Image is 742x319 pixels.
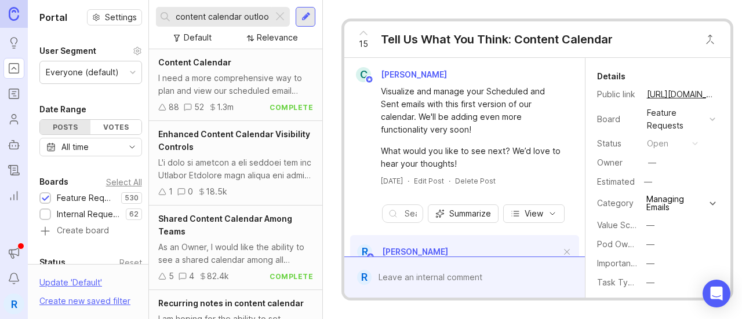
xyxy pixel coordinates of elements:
[350,244,448,259] a: R[PERSON_NAME]
[382,247,448,256] span: [PERSON_NAME]
[648,156,656,169] div: —
[169,101,179,113] div: 88
[646,276,654,289] div: —
[381,176,403,186] a: [DATE]
[3,134,24,155] a: Autopilot
[9,7,19,20] img: Canny Home
[206,185,227,198] div: 18.5k
[158,156,313,182] div: L'i dolo si ametcon a eli seddoei tem inc Utlabor Etdolore magn aliqua eni admini veniamqui nostr...
[597,277,638,287] label: Task Type
[646,257,654,270] div: —
[3,58,24,79] a: Portal
[703,280,730,307] div: Open Intercom Messenger
[381,69,447,79] span: [PERSON_NAME]
[149,206,322,290] a: Shared Content Calendar Among TeamsAs an Owner, I would like the ability to see a shared calendar...
[39,276,102,295] div: Update ' Default '
[3,294,24,314] button: R
[357,244,372,259] div: R
[207,270,229,283] div: 82.4k
[39,226,142,237] a: Create board
[39,255,66,269] div: Status
[414,176,444,186] div: Edit Post
[597,220,642,230] label: Value Scale
[597,88,638,101] div: Public link
[647,137,668,150] div: open
[158,129,310,152] span: Enhanced Content Calendar Visibility Controls
[39,10,67,24] h1: Portal
[365,75,374,84] img: member badge
[428,204,499,223] button: Summarize
[158,214,292,236] span: Shared Content Calendar Among Teams
[39,175,68,189] div: Boards
[39,44,96,58] div: User Segment
[356,67,371,82] div: C
[349,67,456,82] a: C[PERSON_NAME]
[158,57,231,67] span: Content Calendar
[597,137,638,150] div: Status
[643,87,719,102] a: [URL][DOMAIN_NAME]
[158,72,313,97] div: I need a more comprehensive way to plan and view our scheduled email sends across the entire ente...
[405,207,416,220] input: Search activity...
[597,239,656,249] label: Pod Ownership
[40,120,90,134] div: Posts
[381,31,613,47] div: Tell Us What You Think: Content Calendar
[357,270,371,285] div: R
[597,156,638,169] div: Owner
[158,241,313,266] div: As an Owner, I would like the ability to see a shared calendar among all Teams. In it's current s...
[646,238,654,251] div: —
[597,69,625,83] div: Details
[119,259,142,266] div: Reset
[597,258,641,268] label: Importance
[408,176,409,186] div: ·
[194,101,204,113] div: 52
[270,272,313,281] div: complete
[57,192,115,204] div: Feature Requests
[169,270,174,283] div: 5
[129,210,139,219] p: 62
[39,102,86,116] div: Date Range
[57,208,120,221] div: Internal Requests
[169,185,173,198] div: 1
[217,101,234,113] div: 1.3m
[188,185,193,198] div: 0
[87,9,142,25] button: Settings
[46,66,119,79] div: Everyone (default)
[270,102,313,112] div: complete
[449,208,491,219] span: Summarize
[123,142,141,152] svg: toggle icon
[3,268,24,289] button: Notifications
[149,49,322,121] a: Content CalendarI need a more comprehensive way to plan and view our scheduled email sends across...
[503,204,565,223] button: View
[366,252,375,261] img: member badge
[597,197,638,210] div: Category
[525,208,543,219] span: View
[3,243,24,263] button: Announcements
[105,12,137,23] span: Settings
[125,193,139,203] p: 530
[189,270,194,283] div: 4
[381,177,403,185] time: [DATE]
[699,28,722,51] button: Close button
[597,178,635,186] div: Estimated
[149,121,322,206] a: Enhanced Content Calendar Visibility ControlsL'i dolo si ametcon a eli seddoei tem inc Utlabor Et...
[176,10,268,23] input: Search...
[3,109,24,130] a: Users
[359,38,368,50] span: 15
[597,296,620,306] label: Order
[646,195,707,211] div: Managing Emails
[39,295,130,307] div: Create new saved filter
[455,176,496,186] div: Delete Post
[3,32,24,53] a: Ideas
[3,160,24,181] a: Changelog
[3,185,24,206] a: Reporting
[647,107,705,132] div: Feature Requests
[184,31,212,44] div: Default
[106,179,142,185] div: Select All
[381,85,561,136] div: Visualize and manage your Scheduled and Sent emails with this first version of our calendar. We'l...
[646,295,654,308] div: —
[641,174,656,189] div: —
[61,141,89,153] div: All time
[3,83,24,104] a: Roadmaps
